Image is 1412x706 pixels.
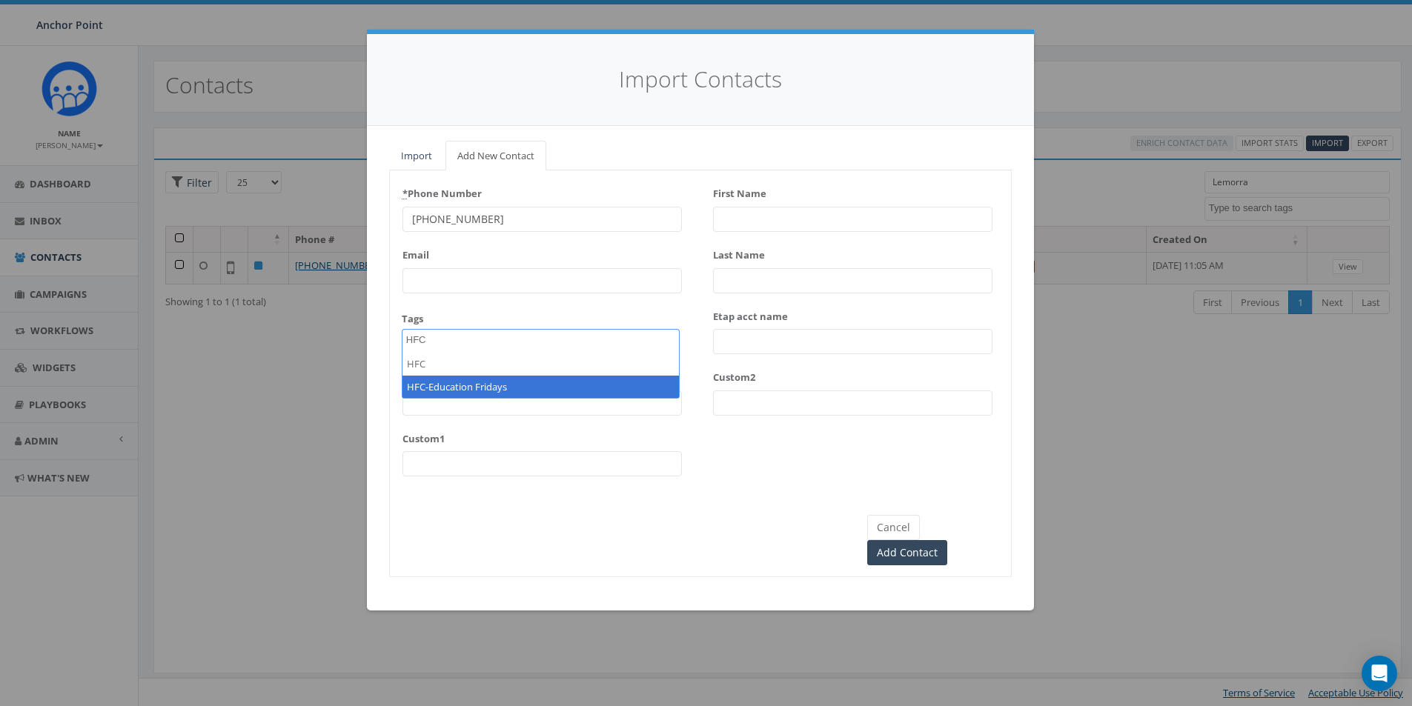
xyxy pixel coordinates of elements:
[402,312,423,326] label: Tags
[1362,656,1397,691] div: Open Intercom Messenger
[402,182,482,201] label: Phone Number
[867,540,947,565] input: Add Contact
[713,304,788,324] label: Etap acct name
[402,427,445,446] label: Custom1
[402,187,408,200] abbr: required
[402,268,682,293] input: Enter a valid email address (e.g., example@domain.com)
[713,365,755,384] label: Custom2
[713,182,766,201] label: First Name
[867,515,920,540] button: Cancel
[389,64,1012,96] h4: Import Contacts
[402,243,429,262] label: Email
[402,207,682,232] input: +1 214-248-4342
[402,353,679,376] li: HFC
[713,243,765,262] label: Last Name
[445,141,546,171] a: Add New Contact
[406,333,435,347] textarea: Search
[389,141,444,171] a: Import
[402,376,679,399] li: HFC-Education Fridays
